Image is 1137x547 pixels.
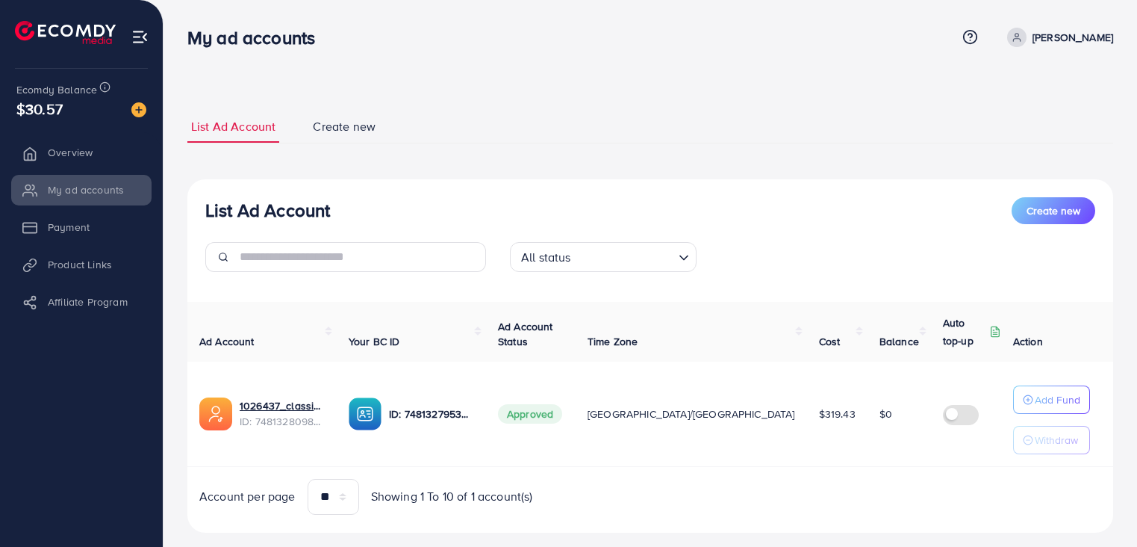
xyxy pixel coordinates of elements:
span: Ad Account [199,334,255,349]
img: logo [15,21,116,44]
span: Time Zone [588,334,638,349]
span: Showing 1 To 10 of 1 account(s) [371,488,533,505]
span: Ad Account Status [498,319,553,349]
p: Add Fund [1035,391,1080,409]
span: ID: 7481328098332966928 [240,414,325,429]
button: Add Fund [1013,386,1090,414]
button: Withdraw [1013,426,1090,454]
p: Auto top-up [943,314,986,350]
img: image [131,102,146,117]
span: Account per page [199,488,296,505]
span: $319.43 [819,407,856,421]
h3: My ad accounts [187,27,327,49]
button: Create new [1012,197,1095,224]
span: Your BC ID [349,334,400,349]
span: Ecomdy Balance [16,82,97,97]
p: [PERSON_NAME] [1032,28,1113,46]
span: Create new [313,118,376,135]
span: Approved [498,404,562,424]
span: List Ad Account [191,118,275,135]
p: Withdraw [1035,431,1078,449]
img: ic-ads-acc.e4c84228.svg [199,398,232,430]
input: Search for option [576,244,673,268]
span: All status [518,247,574,268]
img: menu [131,28,149,46]
span: [GEOGRAPHIC_DATA]/[GEOGRAPHIC_DATA] [588,407,795,421]
h3: List Ad Account [205,200,330,221]
span: Balance [879,334,919,349]
img: ic-ba-acc.ded83a64.svg [349,398,381,430]
span: Cost [819,334,841,349]
span: $30.57 [16,98,63,120]
span: Create new [1027,203,1080,218]
a: 1026437_classicawearshop_1741882448534 [240,398,325,413]
div: Search for option [510,242,697,272]
p: ID: 7481327953952456720 [389,405,474,423]
a: [PERSON_NAME] [1001,28,1113,47]
div: <span class='underline'>1026437_classicawearshop_1741882448534</span></br>7481328098332966928 [240,398,325,429]
span: Action [1013,334,1043,349]
span: $0 [879,407,892,421]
